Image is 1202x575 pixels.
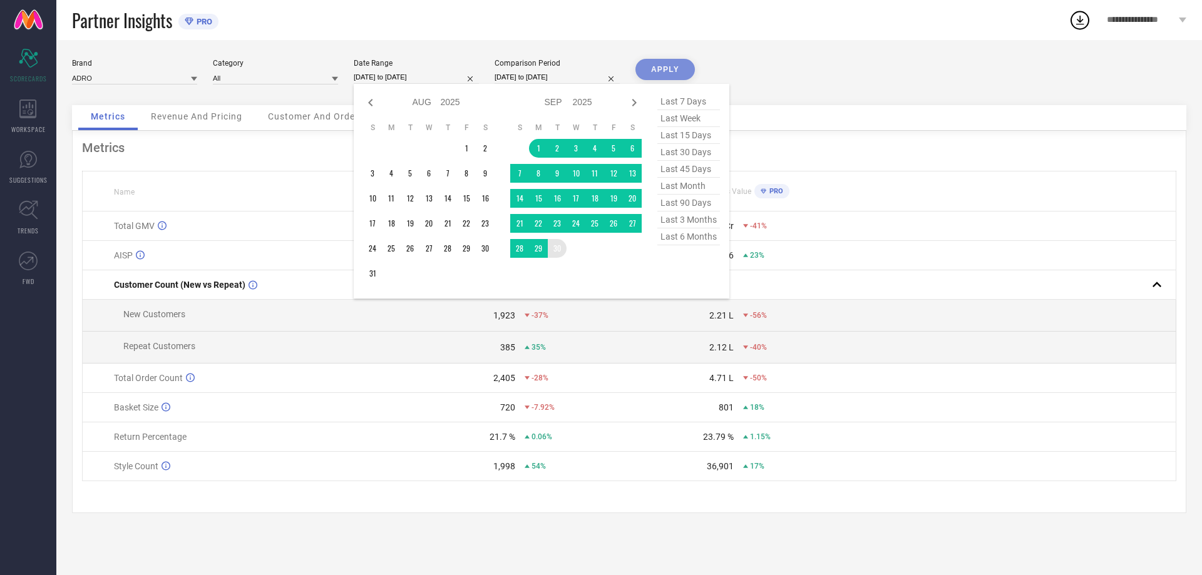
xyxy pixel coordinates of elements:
span: Name [114,188,135,196]
div: 36,901 [707,461,734,471]
span: 17% [750,462,764,471]
span: Basket Size [114,402,158,412]
span: 18% [750,403,764,412]
td: Tue Aug 26 2025 [401,239,419,258]
th: Friday [457,123,476,133]
td: Sun Sep 21 2025 [510,214,529,233]
td: Fri Sep 12 2025 [604,164,623,183]
td: Mon Aug 18 2025 [382,214,401,233]
div: Category [213,59,338,68]
span: 23% [750,251,764,260]
td: Wed Sep 24 2025 [567,214,585,233]
span: Return Percentage [114,432,187,442]
span: PRO [766,187,783,195]
th: Thursday [585,123,604,133]
span: last 45 days [657,161,720,178]
td: Wed Sep 03 2025 [567,139,585,158]
input: Select comparison period [495,71,620,84]
div: 4.71 L [709,373,734,383]
th: Sunday [363,123,382,133]
td: Thu Sep 04 2025 [585,139,604,158]
div: 1,923 [493,310,515,320]
span: FWD [23,277,34,286]
th: Saturday [623,123,642,133]
td: Thu Sep 25 2025 [585,214,604,233]
div: Next month [627,95,642,110]
td: Thu Aug 21 2025 [438,214,457,233]
span: 35% [532,343,546,352]
td: Fri Aug 29 2025 [457,239,476,258]
td: Sun Aug 10 2025 [363,189,382,208]
td: Sat Aug 02 2025 [476,139,495,158]
td: Mon Aug 04 2025 [382,164,401,183]
span: -56% [750,311,767,320]
span: New Customers [123,309,185,319]
td: Sat Sep 20 2025 [623,189,642,208]
td: Thu Sep 11 2025 [585,164,604,183]
td: Sun Aug 03 2025 [363,164,382,183]
th: Sunday [510,123,529,133]
td: Wed Aug 06 2025 [419,164,438,183]
td: Tue Sep 16 2025 [548,189,567,208]
span: -7.92% [532,403,555,412]
td: Sun Aug 17 2025 [363,214,382,233]
div: 21.7 % [490,432,515,442]
div: 720 [500,402,515,412]
td: Sun Sep 14 2025 [510,189,529,208]
div: Metrics [82,140,1176,155]
div: Previous month [363,95,378,110]
td: Sat Sep 13 2025 [623,164,642,183]
td: Sat Aug 16 2025 [476,189,495,208]
div: 801 [719,402,734,412]
span: -40% [750,343,767,352]
td: Mon Sep 01 2025 [529,139,548,158]
span: AISP [114,250,133,260]
span: last 90 days [657,195,720,211]
span: PRO [193,17,212,26]
td: Wed Sep 17 2025 [567,189,585,208]
td: Tue Aug 12 2025 [401,189,419,208]
span: -37% [532,311,548,320]
td: Tue Sep 09 2025 [548,164,567,183]
span: last month [657,178,720,195]
span: WORKSPACE [11,125,46,134]
th: Thursday [438,123,457,133]
td: Sun Aug 31 2025 [363,264,382,283]
td: Sat Sep 27 2025 [623,214,642,233]
td: Wed Aug 20 2025 [419,214,438,233]
td: Sat Aug 23 2025 [476,214,495,233]
td: Fri Sep 26 2025 [604,214,623,233]
span: 0.06% [532,432,552,441]
td: Thu Aug 07 2025 [438,164,457,183]
th: Monday [529,123,548,133]
td: Sat Sep 06 2025 [623,139,642,158]
td: Tue Sep 30 2025 [548,239,567,258]
div: Comparison Period [495,59,620,68]
span: SCORECARDS [10,74,47,83]
td: Sun Sep 07 2025 [510,164,529,183]
td: Sun Sep 28 2025 [510,239,529,258]
span: SUGGESTIONS [9,175,48,185]
td: Sun Aug 24 2025 [363,239,382,258]
td: Wed Sep 10 2025 [567,164,585,183]
span: -50% [750,374,767,382]
span: 54% [532,462,546,471]
td: Thu Aug 14 2025 [438,189,457,208]
td: Fri Sep 19 2025 [604,189,623,208]
input: Select date range [354,71,479,84]
td: Mon Aug 25 2025 [382,239,401,258]
div: 385 [500,342,515,352]
div: Open download list [1069,9,1091,31]
td: Mon Sep 08 2025 [529,164,548,183]
span: last week [657,110,720,127]
td: Tue Sep 23 2025 [548,214,567,233]
th: Monday [382,123,401,133]
td: Mon Sep 15 2025 [529,189,548,208]
td: Tue Sep 02 2025 [548,139,567,158]
span: -28% [532,374,548,382]
span: Partner Insights [72,8,172,33]
span: Customer Count (New vs Repeat) [114,280,245,290]
td: Tue Aug 19 2025 [401,214,419,233]
span: Total GMV [114,221,155,231]
th: Wednesday [567,123,585,133]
